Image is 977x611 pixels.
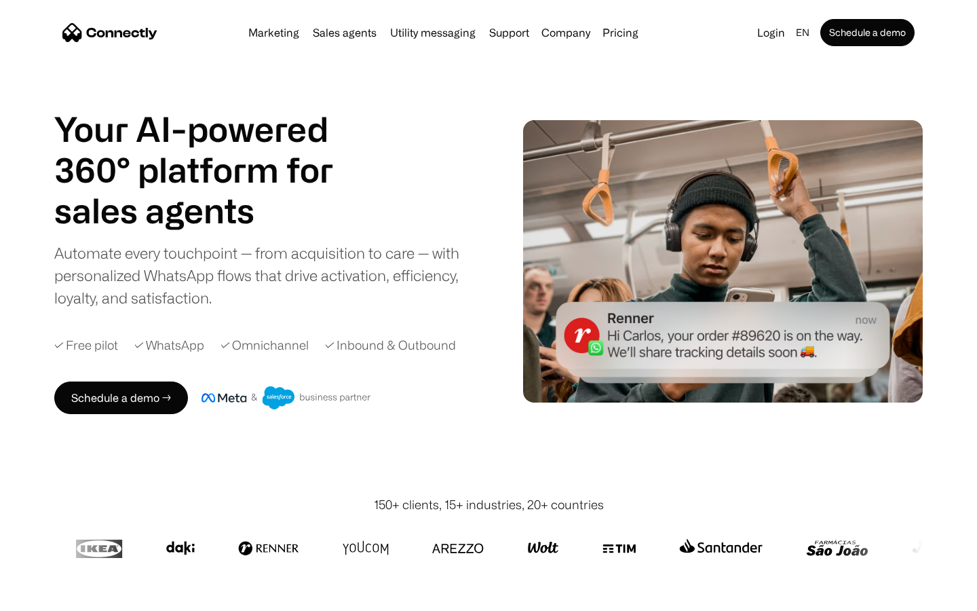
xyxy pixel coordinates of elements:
[54,190,366,231] h1: sales agents
[484,27,535,38] a: Support
[796,23,809,42] div: en
[221,336,309,354] div: ✓ Omnichannel
[374,496,604,514] div: 150+ clients, 15+ industries, 20+ countries
[820,19,915,46] a: Schedule a demo
[752,23,790,42] a: Login
[54,336,118,354] div: ✓ Free pilot
[385,27,481,38] a: Utility messaging
[27,587,81,606] ul: Language list
[134,336,204,354] div: ✓ WhatsApp
[541,23,590,42] div: Company
[243,27,305,38] a: Marketing
[597,27,644,38] a: Pricing
[325,336,456,354] div: ✓ Inbound & Outbound
[307,27,382,38] a: Sales agents
[202,386,371,409] img: Meta and Salesforce business partner badge.
[14,586,81,606] aside: Language selected: English
[54,109,366,190] h1: Your AI-powered 360° platform for
[54,242,482,309] div: Automate every touchpoint — from acquisition to care — with personalized WhatsApp flows that driv...
[54,382,188,414] a: Schedule a demo →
